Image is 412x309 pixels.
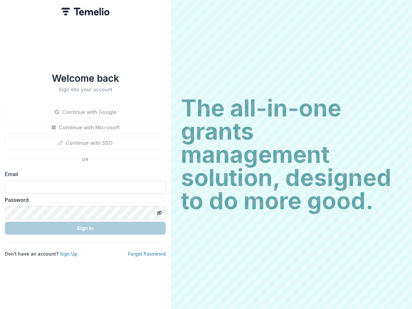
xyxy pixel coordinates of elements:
button: Continue with Google [5,106,166,118]
label: Email [5,170,162,178]
a: Sign Up [60,251,77,257]
button: Continue with SSO [5,136,166,149]
p: Don't have an account? [5,250,77,257]
h2: Sign into your account [5,87,166,93]
button: Toggle password visibility [154,208,164,218]
img: Temelio [61,8,109,15]
label: Password [5,196,162,204]
h1: Welcome back [5,72,166,84]
button: Continue with Microsoft [5,121,166,134]
a: Forgot Password [128,251,166,257]
button: Sign In [5,222,166,235]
